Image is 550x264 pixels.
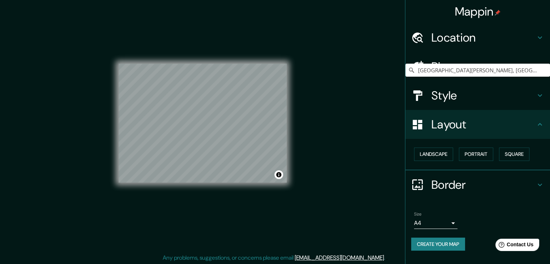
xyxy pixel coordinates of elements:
[405,23,550,52] div: Location
[411,238,465,251] button: Create your map
[405,110,550,139] div: Layout
[414,217,457,229] div: A4
[459,148,493,161] button: Portrait
[405,64,550,77] input: Pick your city or area
[431,59,536,74] h4: Pins
[495,10,500,16] img: pin-icon.png
[431,88,536,103] h4: Style
[386,254,388,262] div: .
[486,236,542,256] iframe: Help widget launcher
[274,170,283,179] button: Toggle attribution
[163,254,385,262] p: Any problems, suggestions, or concerns please email .
[455,4,501,19] h4: Mappin
[499,148,529,161] button: Square
[414,148,453,161] button: Landscape
[119,64,287,183] canvas: Map
[431,30,536,45] h4: Location
[405,52,550,81] div: Pins
[405,170,550,199] div: Border
[431,178,536,192] h4: Border
[385,254,386,262] div: .
[295,254,384,261] a: [EMAIL_ADDRESS][DOMAIN_NAME]
[414,211,422,217] label: Size
[431,117,536,132] h4: Layout
[405,81,550,110] div: Style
